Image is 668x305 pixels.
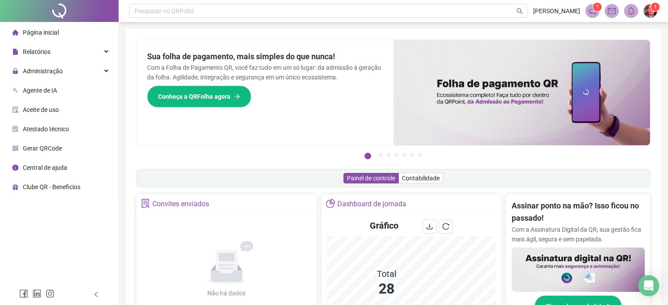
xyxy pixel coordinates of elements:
[12,49,18,55] span: file
[147,63,383,82] p: Com a Folha de Pagamento QR, você faz tudo em um só lugar: da admissão à geração da folha. Agilid...
[234,93,240,100] span: arrow-right
[410,153,415,157] button: 6
[32,289,41,298] span: linkedin
[12,107,18,113] span: audit
[337,197,406,212] div: Dashboard de jornada
[516,8,523,14] span: search
[589,7,596,15] span: notification
[644,4,657,18] img: 78572
[23,164,67,171] span: Central de ajuda
[533,6,580,16] span: [PERSON_NAME]
[23,48,51,55] span: Relatórios
[147,86,251,108] button: Conheça a QRFolha agora
[12,184,18,190] span: gift
[12,165,18,171] span: info-circle
[596,4,599,10] span: 1
[23,183,80,190] span: Clube QR - Beneficios
[326,199,335,208] span: pie-chart
[347,175,395,182] span: Painel de controle
[12,68,18,74] span: lock
[23,29,59,36] span: Página inicial
[186,288,267,298] div: Não há dados
[152,197,209,212] div: Convites enviados
[23,68,63,75] span: Administração
[12,145,18,151] span: qrcode
[638,275,659,296] div: Open Intercom Messenger
[442,223,449,230] span: reload
[23,106,59,113] span: Aceite de uso
[402,175,440,182] span: Contabilidade
[379,153,383,157] button: 2
[23,87,57,94] span: Agente de IA
[386,153,391,157] button: 3
[394,153,399,157] button: 4
[147,50,383,63] h2: Sua folha de pagamento, mais simples do que nunca!
[418,153,422,157] button: 7
[23,145,62,152] span: Gerar QRCode
[402,153,407,157] button: 5
[141,199,150,208] span: solution
[23,126,69,133] span: Atestado técnico
[512,200,645,225] h2: Assinar ponto na mão? Isso ficou no passado!
[46,289,54,298] span: instagram
[512,248,645,292] img: banner%2F02c71560-61a6-44d4-94b9-c8ab97240462.png
[19,289,28,298] span: facebook
[512,225,645,244] p: Com a Assinatura Digital da QR, sua gestão fica mais ágil, segura e sem papelada.
[593,3,602,11] sup: 1
[627,7,635,15] span: bell
[93,291,99,298] span: left
[651,3,660,11] sup: Atualize o seu contato no menu Meus Dados
[654,4,657,10] span: 1
[365,153,371,159] button: 1
[394,40,650,145] img: banner%2F8d14a306-6205-4263-8e5b-06e9a85ad873.png
[608,7,616,15] span: mail
[370,219,398,232] h4: Gráfico
[426,223,433,230] span: download
[12,126,18,132] span: solution
[12,29,18,36] span: home
[158,92,231,101] span: Conheça a QRFolha agora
